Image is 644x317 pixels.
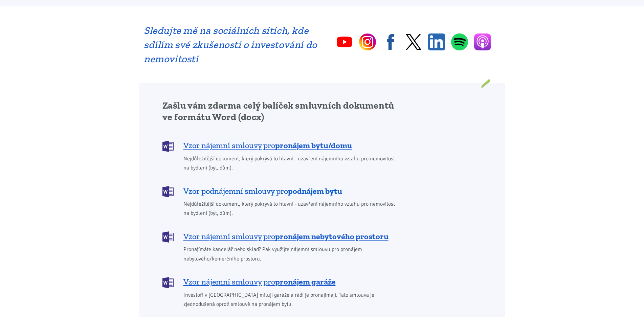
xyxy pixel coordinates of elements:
a: Linkedin [428,33,445,50]
span: Vzor nájemní smlouvy pro [183,276,336,287]
a: Vzor nájemní smlouvy propronájem bytu/domu [162,140,400,151]
span: Vzor nájemní smlouvy pro [183,231,388,242]
a: Instagram [359,33,376,50]
a: YouTube [336,33,353,50]
b: pronájem bytu/domu [275,140,352,150]
h2: Sledujte mě na sociálních sítích, kde sdílím své zkušenosti o investování do nemovitostí [144,23,317,66]
a: Vzor podnájemní smlouvy propodnájem bytu [162,185,400,197]
span: Vzor podnájemní smlouvy pro [183,186,342,197]
a: Vzor nájemní smlouvy propronájem nebytového prostoru [162,231,400,242]
a: Facebook [382,33,399,50]
span: Vzor nájemní smlouvy pro [183,140,352,151]
span: Investoři v [GEOGRAPHIC_DATA] milují garáže a rádi je pronajímají. Tato smlouva je zjednodušená o... [183,291,400,309]
b: pronájem nebytového prostoru [275,231,388,241]
span: Nejdůležitější dokument, který pokrývá to hlavní - uzavření nájemního vztahu pro nemovitost na by... [183,200,400,218]
img: DOCX (Word) [162,277,174,288]
span: Nejdůležitější dokument, který pokrývá to hlavní - uzavření nájemního vztahu pro nemovitost na by... [183,154,400,173]
a: Apple Podcasts [474,33,491,50]
h2: Zašlu vám zdarma celý balíček smluvních dokumentů ve formátu Word (docx) [162,100,400,123]
a: Twitter [405,33,422,50]
a: Vzor nájemní smlouvy propronájem garáže [162,276,400,288]
b: pronájem garáže [275,277,336,287]
b: podnájem bytu [288,186,342,196]
img: DOCX (Word) [162,186,174,197]
span: Pronajímáte kancelář nebo sklad? Pak využijte nájemní smlouvu pro pronájem nebytového/komerčního ... [183,245,400,263]
a: Spotify [451,33,468,51]
img: DOCX (Word) [162,141,174,152]
img: DOCX (Word) [162,231,174,243]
